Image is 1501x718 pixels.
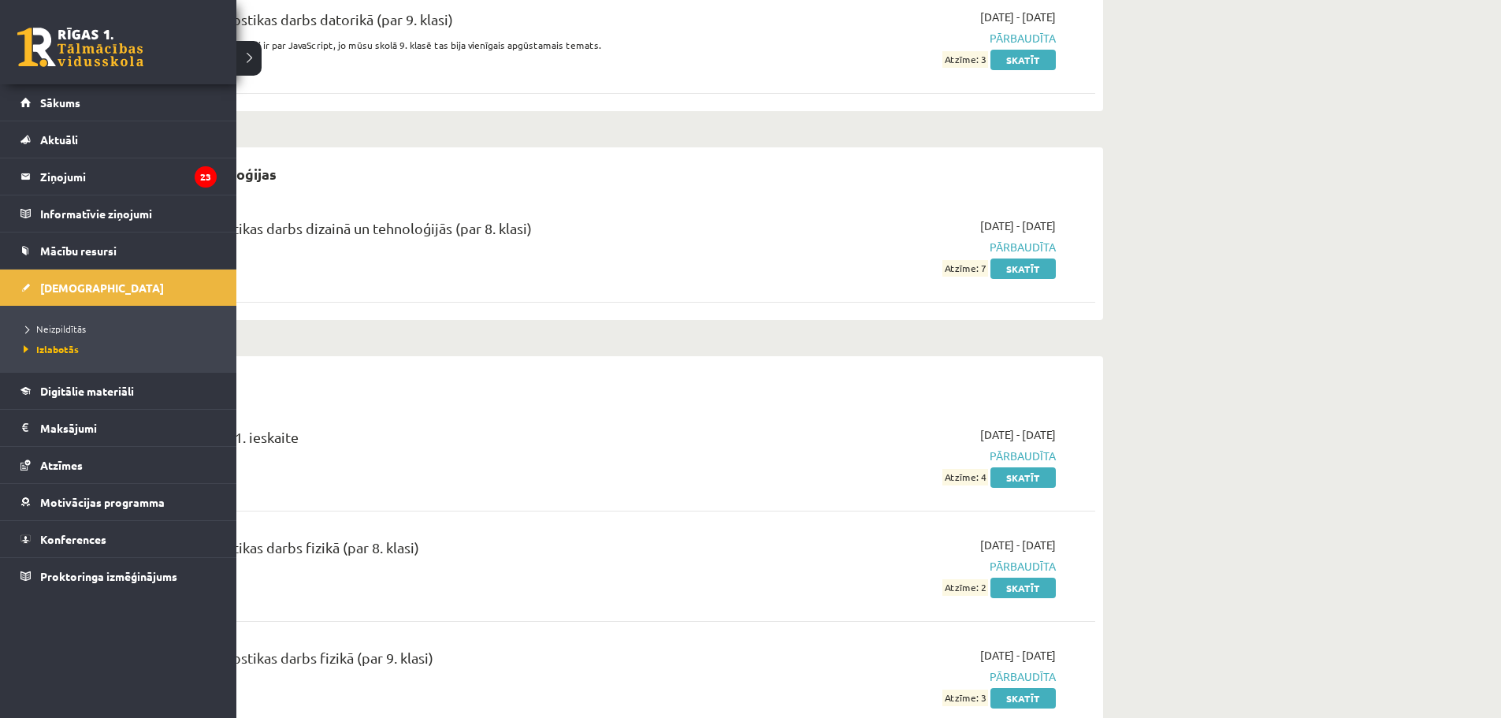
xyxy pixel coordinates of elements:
[118,218,735,247] div: 9.b klases diagnostikas darbs dizainā un tehnoloģijās (par 8. klasi)
[759,668,1056,685] span: Pārbaudīta
[942,51,988,68] span: Atzīme: 3
[20,484,217,520] a: Motivācijas programma
[40,410,217,446] legend: Maksājumi
[980,9,1056,25] span: [DATE] - [DATE]
[20,84,217,121] a: Sākums
[20,322,86,335] span: Neizpildītās
[759,558,1056,575] span: Pārbaudīta
[40,132,78,147] span: Aktuāli
[20,410,217,446] a: Maksājumi
[20,121,217,158] a: Aktuāli
[40,158,217,195] legend: Ziņojumi
[118,38,735,52] p: Diagnostikas darbā visi jautājumi ir par JavaScript, jo mūsu skolā 9. klasē tas bija vienīgais ap...
[40,532,106,546] span: Konferences
[20,343,79,355] span: Izlabotās
[40,244,117,258] span: Mācību resursi
[980,426,1056,443] span: [DATE] - [DATE]
[40,281,164,295] span: [DEMOGRAPHIC_DATA]
[980,218,1056,234] span: [DATE] - [DATE]
[118,537,735,566] div: 9.b klases diagnostikas darbs fizikā (par 8. klasi)
[20,342,221,356] a: Izlabotās
[40,569,177,583] span: Proktoringa izmēģinājums
[942,579,988,596] span: Atzīme: 2
[40,458,83,472] span: Atzīmes
[20,373,217,409] a: Digitālie materiāli
[942,690,988,706] span: Atzīme: 3
[20,270,217,306] a: [DEMOGRAPHIC_DATA]
[759,239,1056,255] span: Pārbaudīta
[20,195,217,232] a: Informatīvie ziņojumi
[759,30,1056,47] span: Pārbaudīta
[990,688,1056,709] a: Skatīt
[990,50,1056,70] a: Skatīt
[980,537,1056,553] span: [DATE] - [DATE]
[942,260,988,277] span: Atzīme: 7
[195,166,217,188] i: 23
[942,469,988,485] span: Atzīme: 4
[118,9,735,38] div: 10.a1 klases diagnostikas darbs datorikā (par 9. klasi)
[20,233,217,269] a: Mācību resursi
[20,447,217,483] a: Atzīmes
[20,158,217,195] a: Ziņojumi23
[980,647,1056,664] span: [DATE] - [DATE]
[17,28,143,67] a: Rīgas 1. Tālmācības vidusskola
[990,467,1056,488] a: Skatīt
[990,578,1056,598] a: Skatīt
[20,558,217,594] a: Proktoringa izmēģinājums
[40,495,165,509] span: Motivācijas programma
[20,521,217,557] a: Konferences
[40,195,217,232] legend: Informatīvie ziņojumi
[40,384,134,398] span: Digitālie materiāli
[759,448,1056,464] span: Pārbaudīta
[118,647,735,676] div: 10.a1 klases diagnostikas darbs fizikā (par 9. klasi)
[40,95,80,110] span: Sākums
[118,426,735,456] div: Fizika JK 9.b klase 1. ieskaite
[990,259,1056,279] a: Skatīt
[20,322,221,336] a: Neizpildītās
